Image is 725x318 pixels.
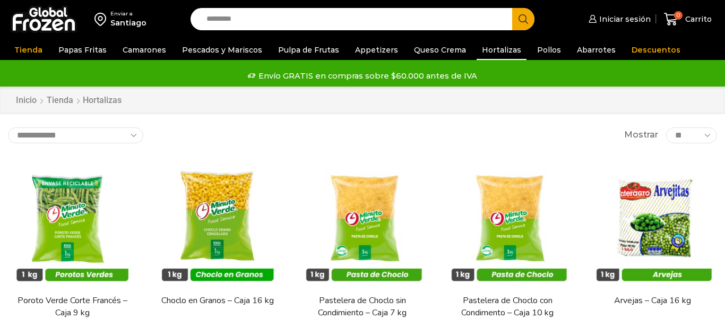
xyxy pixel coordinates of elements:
div: Enviar a [110,10,146,18]
a: Tienda [46,94,74,107]
a: Arvejas – Caja 16 kg [594,295,711,307]
a: Hortalizas [477,40,527,60]
a: Tienda [9,40,48,60]
button: Search button [512,8,534,30]
a: Iniciar sesión [586,8,651,30]
a: Papas Fritas [53,40,112,60]
a: Camarones [117,40,171,60]
a: Queso Crema [409,40,471,60]
span: Mostrar [624,129,658,141]
span: Carrito [683,14,712,24]
a: Pulpa de Frutas [273,40,344,60]
select: Pedido de la tienda [8,127,143,143]
a: Appetizers [350,40,403,60]
a: Descuentos [626,40,686,60]
div: Santiago [110,18,146,28]
a: Inicio [15,94,37,107]
a: Choclo en Granos – Caja 16 kg [159,295,275,307]
a: 0 Carrito [661,7,714,32]
a: Pollos [532,40,566,60]
h1: Hortalizas [83,95,122,105]
span: 0 [674,11,683,20]
a: Abarrotes [572,40,621,60]
nav: Breadcrumb [15,94,122,107]
a: Pescados y Mariscos [177,40,267,60]
span: Iniciar sesión [597,14,651,24]
img: address-field-icon.svg [94,10,110,28]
